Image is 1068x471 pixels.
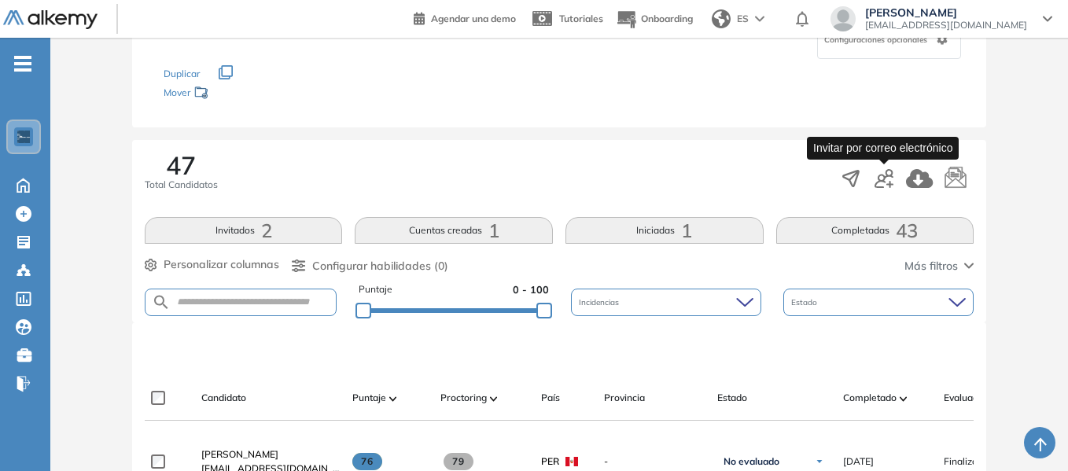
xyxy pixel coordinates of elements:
img: arrow [755,16,764,22]
img: SEARCH_ALT [152,293,171,312]
img: Ícono de flecha [815,457,824,466]
span: Candidato [201,391,246,405]
a: Agendar una demo [414,8,516,27]
button: Más filtros [904,258,974,274]
span: Agendar una demo [431,13,516,24]
span: 0 - 100 [513,282,549,297]
button: Cuentas creadas1 [355,217,553,244]
span: Puntaje [352,391,386,405]
span: Evaluación [944,391,991,405]
div: Mover [164,79,321,109]
div: Configuraciones opcionales [817,20,961,59]
img: world [712,9,731,28]
span: 47 [166,153,196,178]
button: Completadas43 [776,217,974,244]
span: Proctoring [440,391,487,405]
span: Finalizado [944,454,989,469]
span: Estado [791,296,820,308]
span: Configurar habilidades (0) [312,258,448,274]
img: [missing "en.ARROW_ALT" translation] [490,396,498,401]
span: [EMAIL_ADDRESS][DOMAIN_NAME] [865,19,1027,31]
span: Tutoriales [559,13,603,24]
span: 76 [352,453,383,470]
span: - [604,454,705,469]
span: PER [541,454,559,469]
span: [PERSON_NAME] [201,448,278,460]
button: Onboarding [616,2,693,36]
span: Incidencias [579,296,622,308]
span: [PERSON_NAME] [865,6,1027,19]
span: 79 [444,453,474,470]
a: [PERSON_NAME] [201,447,340,462]
span: Estado [717,391,747,405]
span: [DATE] [843,454,874,469]
span: ES [737,12,749,26]
div: Estado [783,289,974,316]
span: País [541,391,560,405]
img: PER [565,457,578,466]
div: Incidencias [571,289,761,316]
span: Onboarding [641,13,693,24]
img: Logo [3,10,98,30]
span: Duplicar [164,68,200,79]
span: Total Candidatos [145,178,218,192]
span: No evaluado [724,455,779,468]
span: Configuraciones opcionales [824,34,930,46]
div: Invitar por correo electrónico [807,137,959,160]
i: - [14,62,31,65]
button: Invitados2 [145,217,343,244]
button: Configurar habilidades (0) [292,258,448,274]
span: Completado [843,391,897,405]
span: Personalizar columnas [164,256,279,273]
button: Iniciadas1 [565,217,764,244]
span: Puntaje [359,282,392,297]
img: [missing "en.ARROW_ALT" translation] [389,396,397,401]
img: https://assets.alkemy.org/workspaces/1802/d452bae4-97f6-47ab-b3bf-1c40240bc960.jpg [17,131,30,143]
button: Personalizar columnas [145,256,279,273]
img: [missing "en.ARROW_ALT" translation] [900,396,908,401]
span: Más filtros [904,258,958,274]
span: Provincia [604,391,645,405]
